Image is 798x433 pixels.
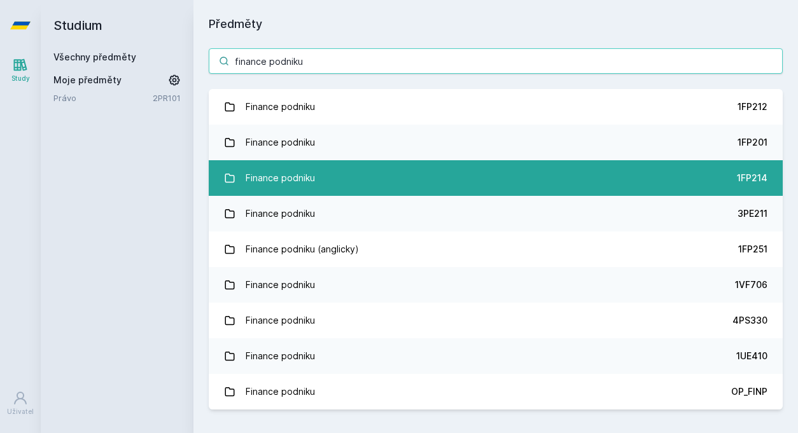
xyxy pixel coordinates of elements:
[246,308,315,333] div: Finance podniku
[209,338,783,374] a: Finance podniku 1UE410
[209,196,783,231] a: Finance podniku 3PE211
[246,237,359,262] div: Finance podniku (anglicky)
[53,92,153,104] a: Právo
[209,160,783,196] a: Finance podniku 1FP214
[53,74,122,86] span: Moje předměty
[153,93,181,103] a: 2PR101
[11,74,30,83] div: Study
[246,165,315,191] div: Finance podniku
[246,201,315,226] div: Finance podniku
[735,278,767,291] div: 1VF706
[738,207,767,220] div: 3PE211
[209,267,783,303] a: Finance podniku 1VF706
[738,100,767,113] div: 1FP212
[3,51,38,90] a: Study
[731,385,767,398] div: OP_FINP
[732,314,767,327] div: 4PS330
[246,272,315,298] div: Finance podniku
[209,125,783,160] a: Finance podniku 1FP201
[3,384,38,423] a: Uživatel
[209,48,783,74] input: Název nebo ident předmětu…
[246,379,315,404] div: Finance podniku
[737,172,767,184] div: 1FP214
[7,407,34,416] div: Uživatel
[209,89,783,125] a: Finance podniku 1FP212
[209,231,783,267] a: Finance podniku (anglicky) 1FP251
[738,243,767,256] div: 1FP251
[209,15,783,33] h1: Předměty
[736,350,767,362] div: 1UE410
[246,94,315,120] div: Finance podniku
[209,303,783,338] a: Finance podniku 4PS330
[246,130,315,155] div: Finance podniku
[209,374,783,409] a: Finance podniku OP_FINP
[53,52,136,62] a: Všechny předměty
[246,343,315,369] div: Finance podniku
[738,136,767,149] div: 1FP201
